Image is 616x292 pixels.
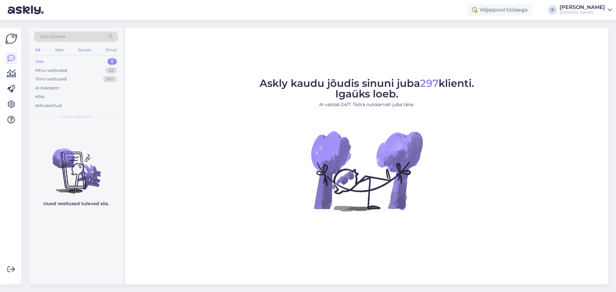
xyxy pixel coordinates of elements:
[105,46,118,54] div: Email
[40,33,65,40] span: Otsi kliente
[35,76,67,82] div: Tiimi vestlused
[61,114,91,120] span: Uued vestlused
[77,46,92,54] div: Socials
[560,5,605,10] div: [PERSON_NAME]
[35,85,59,91] div: AI Assistent
[43,200,109,207] p: Uued vestlused tulevad siia.
[548,5,557,14] div: JI
[5,33,17,45] img: Askly Logo
[106,67,117,74] div: 62
[35,58,44,65] div: Uus
[34,46,41,54] div: All
[107,58,117,65] div: 0
[420,77,439,89] span: 297
[467,4,533,16] div: Väljaspool tööaega
[29,137,123,195] img: No chats
[309,113,424,229] img: No Chat active
[54,46,65,54] div: Web
[260,77,474,100] span: Askly kaudu jõudis sinuni juba klienti. Igaüks loeb.
[35,67,67,74] div: Minu vestlused
[560,10,605,15] div: [DOMAIN_NAME]
[260,101,474,108] p: AI vastab 24/7. Tööta nutikamalt juba täna.
[103,76,117,82] div: 99+
[560,5,612,15] a: [PERSON_NAME][DOMAIN_NAME]
[35,94,45,100] div: Kõik
[35,103,62,109] div: Arhiveeritud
